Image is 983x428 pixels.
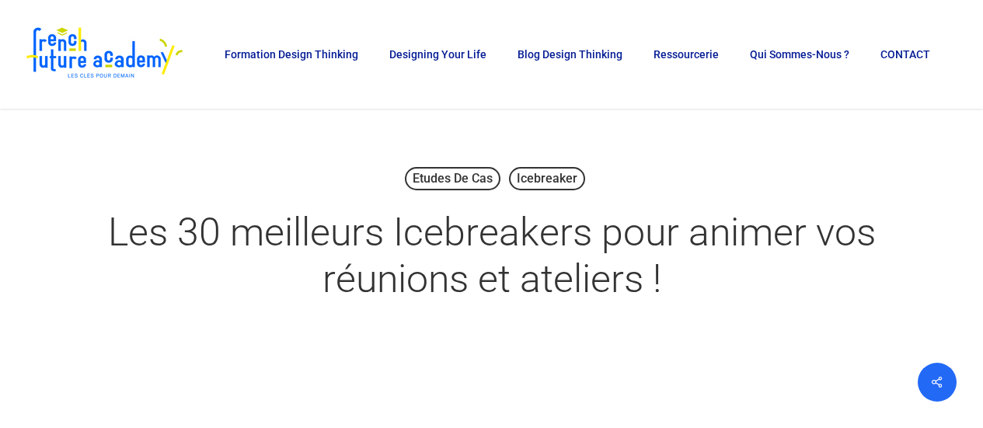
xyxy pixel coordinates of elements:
[742,49,857,60] a: Qui sommes-nous ?
[510,49,630,60] a: Blog Design Thinking
[382,49,494,60] a: Designing Your Life
[217,49,366,60] a: Formation Design Thinking
[225,48,358,61] span: Formation Design Thinking
[405,167,500,190] a: Etudes de cas
[509,167,585,190] a: Icebreaker
[873,49,938,60] a: CONTACT
[646,49,727,60] a: Ressourcerie
[518,48,622,61] span: Blog Design Thinking
[654,48,719,61] span: Ressourcerie
[22,23,186,85] img: French Future Academy
[750,48,849,61] span: Qui sommes-nous ?
[103,193,880,318] h1: Les 30 meilleurs Icebreakers pour animer vos réunions et ateliers !
[389,48,486,61] span: Designing Your Life
[880,48,930,61] span: CONTACT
